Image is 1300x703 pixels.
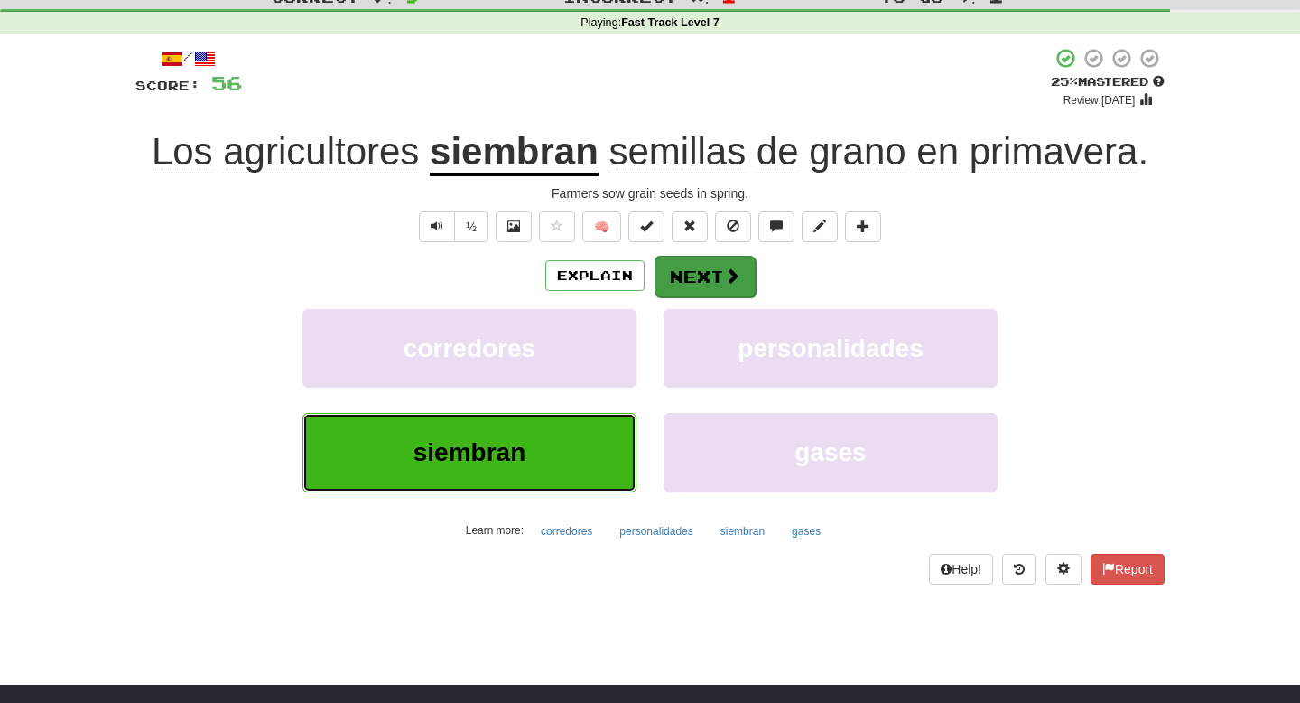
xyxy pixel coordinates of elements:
button: Show image (alt+x) [496,211,532,242]
small: Review: [DATE] [1063,94,1136,107]
button: gases [664,413,998,492]
button: corredores [302,309,636,388]
span: corredores [404,334,535,362]
span: de [757,130,799,173]
button: gases [782,518,831,545]
div: / [135,47,242,70]
button: personalidades [609,518,702,545]
span: . [599,130,1148,173]
span: semillas [608,130,746,173]
button: Explain [545,260,645,291]
button: ½ [454,211,488,242]
span: Score: [135,78,200,93]
div: Text-to-speech controls [415,211,488,242]
span: 25 % [1051,74,1078,89]
span: siembran [413,438,526,466]
button: siembran [302,413,636,492]
button: personalidades [664,309,998,388]
u: siembran [430,130,599,176]
button: Reset to 0% Mastered (alt+r) [672,211,708,242]
button: Help! [929,554,993,585]
span: 56 [211,71,242,94]
div: Farmers sow grain seeds in spring. [135,184,1165,202]
button: Report [1091,554,1165,585]
button: Next [655,256,756,297]
span: gases [794,438,866,466]
button: 🧠 [582,211,621,242]
button: Add to collection (alt+a) [845,211,881,242]
strong: Fast Track Level 7 [621,16,720,29]
small: Learn more: [466,524,524,537]
span: personalidades [738,334,923,362]
span: grano [809,130,905,173]
div: Mastered [1051,74,1165,90]
button: siembran [710,518,775,545]
span: Los [152,130,213,173]
button: Ignore sentence (alt+i) [715,211,751,242]
button: Discuss sentence (alt+u) [758,211,794,242]
button: Edit sentence (alt+d) [802,211,838,242]
span: en [916,130,959,173]
button: Favorite sentence (alt+f) [539,211,575,242]
button: Set this sentence to 100% Mastered (alt+m) [628,211,664,242]
span: primavera [970,130,1138,173]
button: Play sentence audio (ctl+space) [419,211,455,242]
button: Round history (alt+y) [1002,554,1036,585]
span: agricultores [223,130,419,173]
button: corredores [531,518,602,545]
